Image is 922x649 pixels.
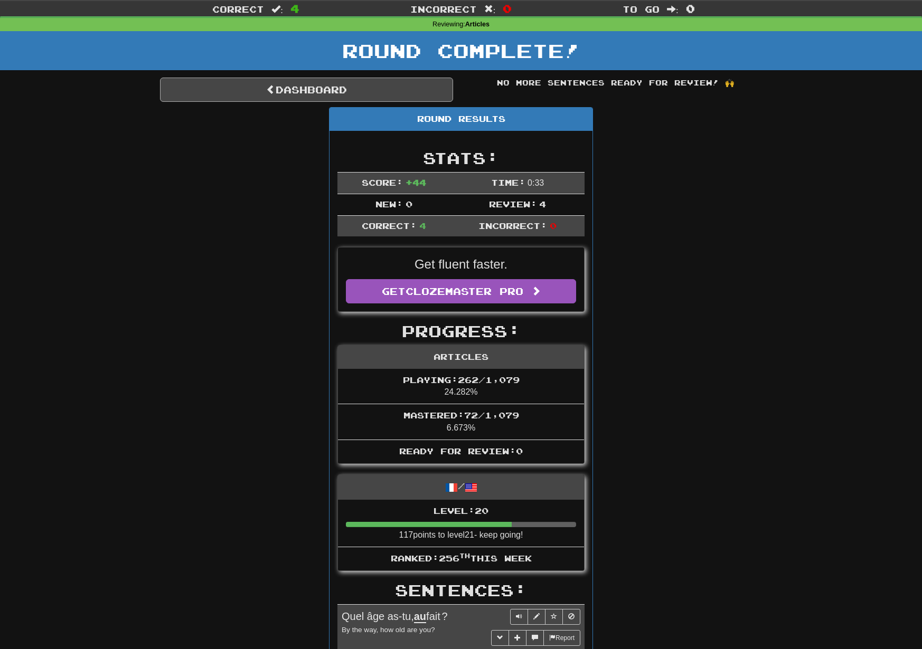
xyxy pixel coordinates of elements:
[403,410,519,420] span: Mastered: 72 / 1,079
[212,4,264,14] span: Correct
[330,108,592,131] div: Round Results
[491,630,580,646] div: More sentence controls
[459,552,470,559] sup: th
[337,149,585,167] h2: Stats:
[342,626,435,634] small: By the way, how old are you?
[338,475,584,500] div: /
[346,279,576,303] a: GetClozemaster Pro
[419,221,426,231] span: 4
[434,505,488,516] span: Level: 20
[362,221,417,231] span: Correct:
[539,199,546,209] span: 4
[406,177,426,187] span: + 44
[391,553,532,563] span: Ranked: 256 this week
[414,610,426,623] u: au
[271,5,283,14] span: :
[550,221,557,231] span: 0
[667,5,679,14] span: :
[686,2,695,15] span: 0
[342,610,448,623] span: Quel âge as-tu, fait ?
[545,609,563,625] button: Toggle favorite
[375,199,403,209] span: New:
[362,177,403,187] span: Score:
[491,630,509,646] button: Toggle grammar
[465,21,490,28] strong: Articles
[290,2,299,15] span: 4
[403,375,520,385] span: Playing: 262 / 1,079
[406,199,412,209] span: 0
[406,285,523,297] span: Clozemaster Pro
[338,369,584,405] li: 24.282%
[489,199,537,209] span: Review:
[478,221,547,231] span: Incorrect:
[528,609,545,625] button: Edit sentence
[510,609,528,625] button: Play sentence audio
[346,255,576,273] p: Get fluent faster.
[338,404,584,440] li: 6.673%
[410,4,477,14] span: Incorrect
[528,178,544,187] span: 0 : 33
[338,346,584,369] div: Articles
[338,500,584,547] li: 117 points to level 21 - keep going!
[543,630,580,646] button: Report
[4,40,918,61] h1: Round Complete!
[337,581,585,599] h2: Sentences:
[503,2,512,15] span: 0
[337,322,585,340] h2: Progress:
[160,78,453,102] a: Dashboard
[509,630,526,646] button: Add sentence to collection
[484,5,496,14] span: :
[469,78,762,88] div: No more sentences ready for review! 🙌
[491,177,525,187] span: Time:
[623,4,660,14] span: To go
[510,609,580,625] div: Sentence controls
[562,609,580,625] button: Toggle ignore
[399,446,523,456] span: Ready for Review: 0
